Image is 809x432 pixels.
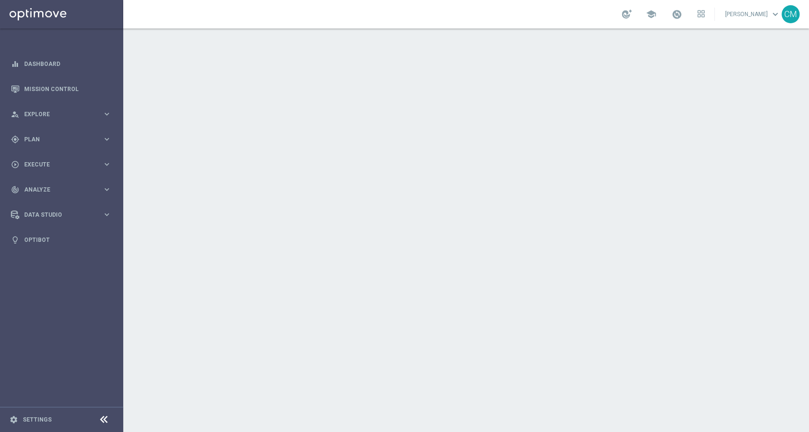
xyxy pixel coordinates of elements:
a: [PERSON_NAME]keyboard_arrow_down [724,7,782,21]
i: keyboard_arrow_right [102,185,111,194]
button: equalizer Dashboard [10,60,112,68]
i: keyboard_arrow_right [102,135,111,144]
span: Data Studio [24,212,102,218]
i: person_search [11,110,19,119]
div: Analyze [11,185,102,194]
button: lightbulb Optibot [10,236,112,244]
span: school [646,9,656,19]
div: Mission Control [11,76,111,101]
a: Mission Control [24,76,111,101]
button: gps_fixed Plan keyboard_arrow_right [10,136,112,143]
div: Optibot [11,227,111,252]
span: Execute [24,162,102,167]
div: CM [782,5,800,23]
a: Optibot [24,227,111,252]
div: Explore [11,110,102,119]
a: Settings [23,417,52,423]
i: settings [9,415,18,424]
a: Dashboard [24,51,111,76]
button: Mission Control [10,85,112,93]
span: Plan [24,137,102,142]
button: track_changes Analyze keyboard_arrow_right [10,186,112,193]
i: play_circle_outline [11,160,19,169]
span: keyboard_arrow_down [770,9,781,19]
i: track_changes [11,185,19,194]
i: keyboard_arrow_right [102,110,111,119]
i: keyboard_arrow_right [102,210,111,219]
div: Dashboard [11,51,111,76]
button: play_circle_outline Execute keyboard_arrow_right [10,161,112,168]
i: keyboard_arrow_right [102,160,111,169]
button: Data Studio keyboard_arrow_right [10,211,112,219]
div: Execute [11,160,102,169]
i: lightbulb [11,236,19,244]
span: Explore [24,111,102,117]
div: Data Studio [11,211,102,219]
button: person_search Explore keyboard_arrow_right [10,110,112,118]
i: gps_fixed [11,135,19,144]
div: Plan [11,135,102,144]
i: equalizer [11,60,19,68]
span: Analyze [24,187,102,193]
